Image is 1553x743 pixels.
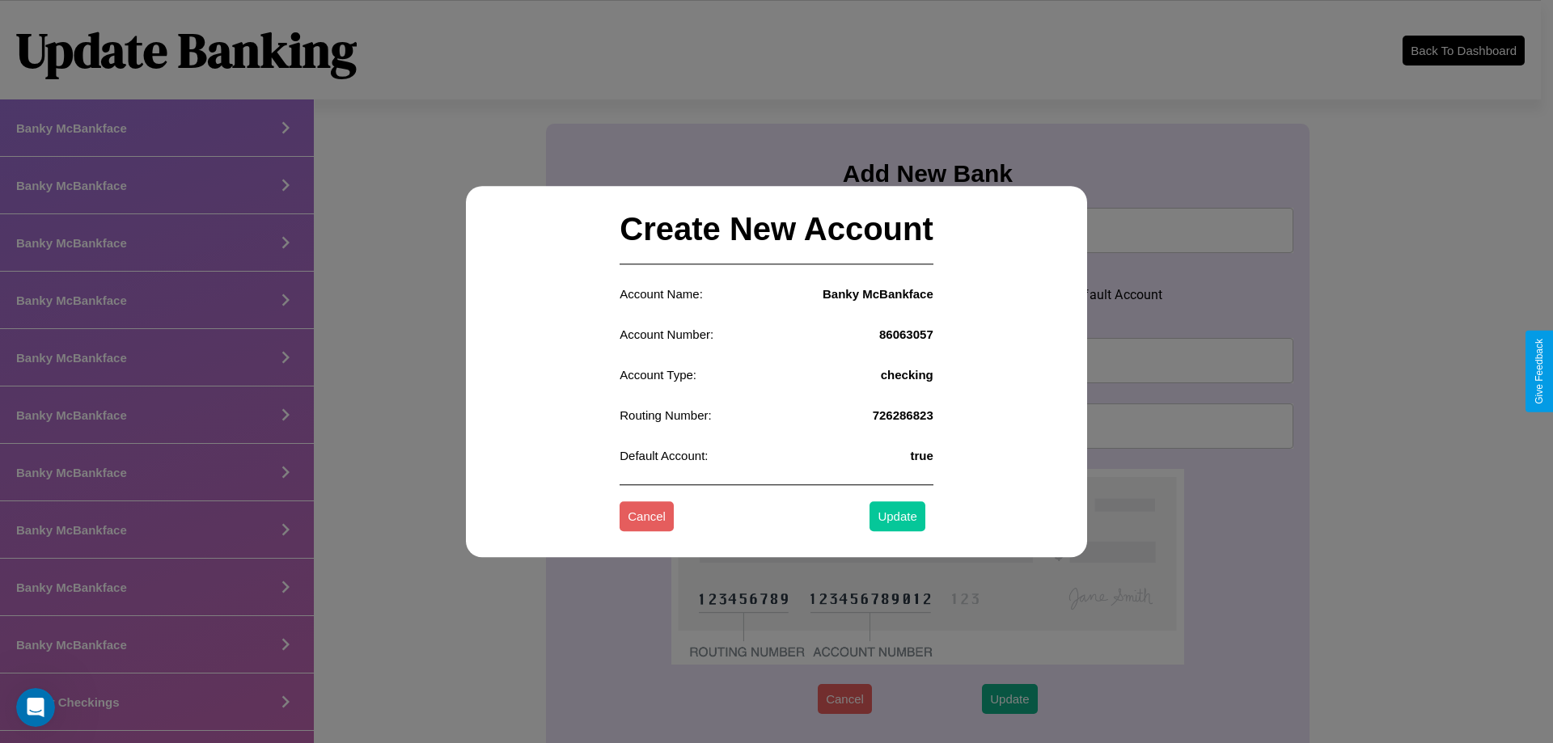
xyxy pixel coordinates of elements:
p: Account Number: [620,323,713,345]
div: Give Feedback [1534,339,1545,404]
h4: checking [881,368,933,382]
button: Cancel [620,502,674,532]
h2: Create New Account [620,195,933,264]
p: Account Type: [620,364,696,386]
p: Routing Number: [620,404,711,426]
h4: Banky McBankface [823,287,933,301]
h4: true [910,449,933,462]
h4: 726286823 [873,408,933,422]
p: Account Name: [620,283,703,305]
iframe: Intercom live chat [16,688,55,727]
button: Update [870,502,925,532]
p: Default Account: [620,445,708,466]
h4: 86063057 [879,327,933,341]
